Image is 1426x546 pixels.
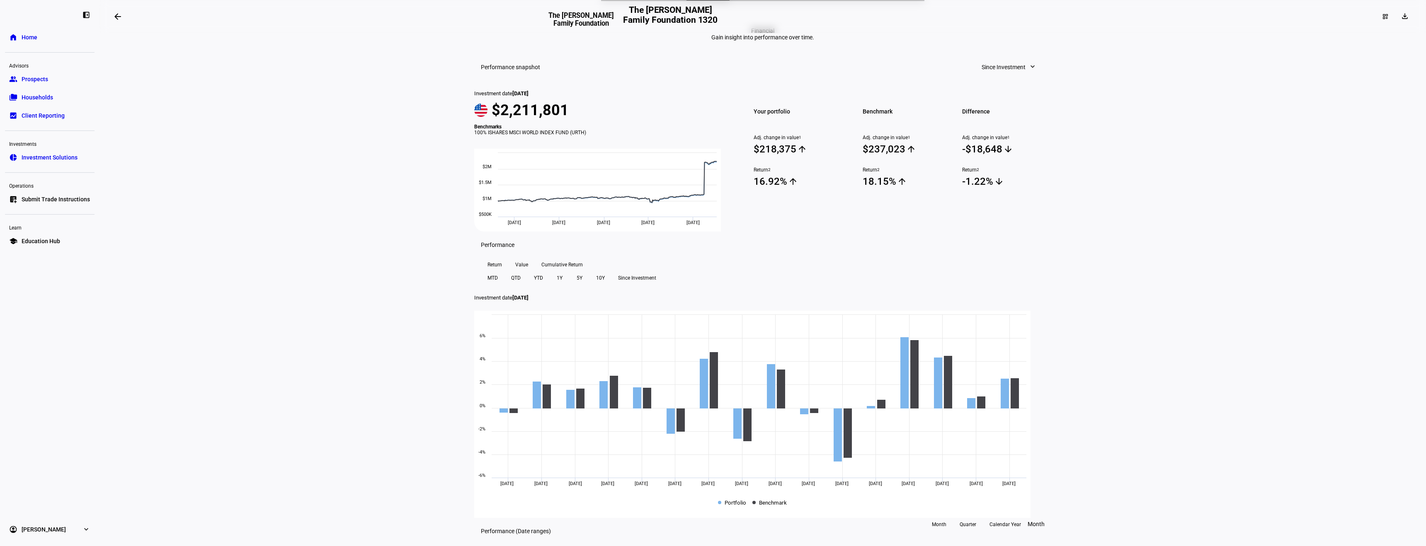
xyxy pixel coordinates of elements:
span: [DATE] [500,481,514,486]
sup: 1 [1007,135,1010,140]
button: Return [481,258,509,271]
span: [DATE] [970,481,983,486]
span: Value [515,258,528,271]
span: 5Y [577,271,582,285]
div: $218,375 [754,143,796,155]
text: -2% [478,426,485,432]
div: Investment date [474,90,730,97]
span: [DATE] [508,220,521,225]
span: Portfolio [725,498,746,506]
button: Month [925,518,953,531]
span: Prospects [22,75,48,83]
span: Since Investment [618,271,656,285]
sup: 2 [768,167,771,173]
span: [DATE] [534,481,548,486]
span: [PERSON_NAME] [22,525,66,534]
mat-icon: arrow_downward [1003,144,1013,154]
mat-icon: arrow_upward [788,176,798,186]
eth-report-page-title: Financial [474,27,1051,41]
span: 16.92% [754,175,843,188]
mat-icon: arrow_upward [906,144,916,154]
span: Return [754,167,843,173]
p: Investment date [474,295,1051,301]
text: 4% [480,356,485,362]
text: $1M [483,196,492,201]
mat-icon: dashboard_customize [1382,13,1389,20]
sup: 2 [977,167,979,173]
span: [DATE] [668,481,681,486]
text: 2% [480,379,485,385]
span: Calendar Year [989,518,1021,531]
button: Cumulative Return [535,258,589,271]
button: 5Y [570,271,589,285]
text: -4% [478,449,485,455]
text: $500K [479,212,492,217]
sup: 1 [908,135,910,140]
button: Since Investment [611,271,663,285]
span: MTD [487,271,498,285]
span: Return [487,258,502,271]
div: Investments [5,138,95,149]
div: Operations [5,179,95,191]
span: Your portfolio [754,106,843,117]
a: groupProspects [5,71,95,87]
mat-icon: expand_more [1028,63,1037,71]
h3: Performance [481,242,514,248]
span: Home [22,33,37,41]
h2: The [PERSON_NAME] Family Foundation 1320 [617,5,723,28]
span: Adj. change in value [863,135,952,140]
text: 6% [480,333,485,338]
sup: 2 [877,167,880,173]
eth-mat-symbol: home [9,33,17,41]
a: homeHome [5,29,95,46]
span: [DATE] [701,481,715,486]
span: [DATE] [569,481,582,486]
a: folder_copyHouseholds [5,89,95,106]
span: Benchmark [759,498,787,506]
eth-mat-symbol: account_circle [9,525,17,534]
span: Education Hub [22,237,60,245]
span: [DATE] [635,481,648,486]
span: 1Y [557,271,563,285]
span: Households [22,93,53,101]
span: -$18,648 [962,143,1051,155]
span: [DATE] [802,481,815,486]
span: 18.15% [863,175,952,188]
span: [DATE] [902,481,915,486]
text: -6% [478,473,485,478]
mat-icon: arrow_downward [994,176,1004,186]
span: [DATE] [869,481,882,486]
span: Month [1028,521,1045,527]
span: Client Reporting [22,111,65,120]
eth-mat-symbol: pie_chart [9,153,17,162]
eth-data-table-title: Performance (Date ranges) [481,528,551,534]
eth-mat-symbol: group [9,75,17,83]
span: Difference [962,106,1051,117]
mat-icon: arrow_backwards [113,12,123,22]
span: [DATE] [597,220,610,225]
span: Return [962,167,1051,173]
span: [DATE] [552,220,565,225]
div: Advisors [5,59,95,71]
span: Return [863,167,952,173]
button: Since Investment [973,59,1045,75]
text: $2M [483,164,492,169]
eth-mat-symbol: left_panel_close [82,11,90,19]
span: Submit Trade Instructions [22,195,90,203]
span: [DATE] [641,220,655,225]
button: YTD [527,271,550,285]
div: Gain insight into performance over time. [711,34,814,41]
span: -1.22% [962,175,1051,188]
mat-icon: arrow_upward [797,144,807,154]
span: Benchmark [863,106,952,117]
span: [DATE] [835,481,849,486]
sup: 1 [799,135,801,140]
span: YTD [534,271,543,285]
button: Value [509,258,535,271]
span: [DATE] [769,481,782,486]
button: MTD [481,271,504,285]
button: QTD [504,271,527,285]
text: $1.5M [479,180,492,185]
eth-mat-symbol: expand_more [82,525,90,534]
span: $2,211,801 [492,101,569,119]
